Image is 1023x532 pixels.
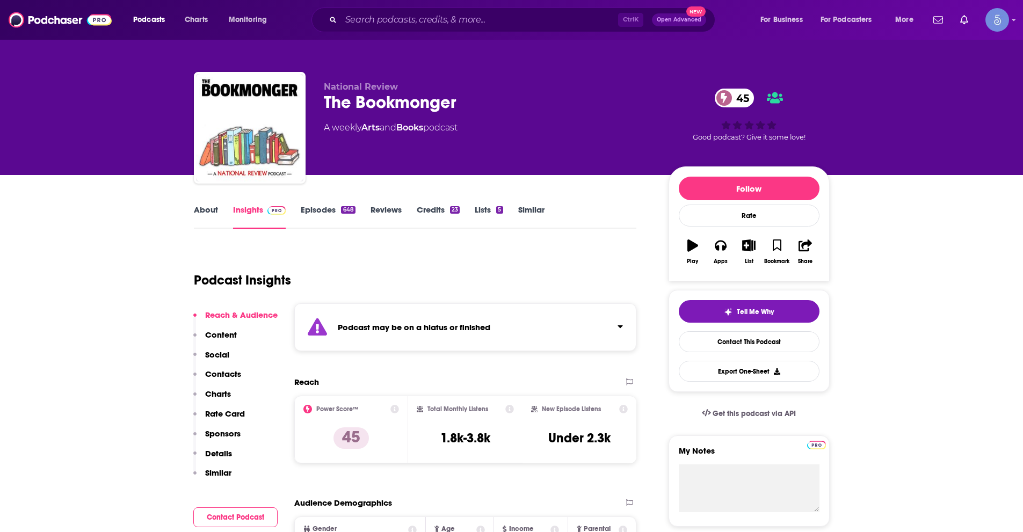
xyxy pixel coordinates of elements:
[417,205,460,229] a: Credits23
[725,89,754,107] span: 45
[753,11,816,28] button: open menu
[301,205,355,229] a: Episodes648
[687,258,698,265] div: Play
[440,430,490,446] h3: 1.8k-3.8k
[763,232,791,271] button: Bookmark
[679,205,819,227] div: Rate
[929,11,947,29] a: Show notifications dropdown
[194,272,291,288] h1: Podcast Insights
[657,17,701,23] span: Open Advanced
[679,361,819,382] button: Export One-Sheet
[233,205,286,229] a: InsightsPodchaser Pro
[205,409,245,419] p: Rate Card
[267,206,286,215] img: Podchaser Pro
[221,11,281,28] button: open menu
[693,400,805,427] a: Get this podcast via API
[707,232,735,271] button: Apps
[205,468,231,478] p: Similar
[341,206,355,214] div: 648
[193,428,241,448] button: Sponsors
[205,448,232,458] p: Details
[380,122,396,133] span: and
[669,82,830,148] div: 45Good podcast? Give it some love!
[324,82,398,92] span: National Review
[652,13,706,26] button: Open AdvancedNew
[714,258,728,265] div: Apps
[715,89,754,107] a: 45
[205,330,237,340] p: Content
[679,232,707,271] button: Play
[496,206,503,214] div: 5
[542,405,601,413] h2: New Episode Listens
[956,11,973,29] a: Show notifications dropdown
[745,258,753,265] div: List
[693,133,806,141] span: Good podcast? Give it some love!
[193,349,229,369] button: Social
[205,389,231,399] p: Charts
[814,11,888,28] button: open menu
[9,10,112,30] img: Podchaser - Follow, Share and Rate Podcasts
[807,439,826,449] a: Pro website
[821,12,872,27] span: For Podcasters
[333,427,369,449] p: 45
[193,409,245,428] button: Rate Card
[713,409,796,418] span: Get this podcast via API
[888,11,927,28] button: open menu
[294,303,637,351] section: Click to expand status details
[133,12,165,27] span: Podcasts
[361,122,380,133] a: Arts
[518,205,545,229] a: Similar
[178,11,214,28] a: Charts
[735,232,763,271] button: List
[193,507,278,527] button: Contact Podcast
[807,441,826,449] img: Podchaser Pro
[427,405,488,413] h2: Total Monthly Listens
[985,8,1009,32] span: Logged in as Spiral5-G1
[985,8,1009,32] button: Show profile menu
[724,308,732,316] img: tell me why sparkle
[193,369,241,389] button: Contacts
[205,349,229,360] p: Social
[679,300,819,323] button: tell me why sparkleTell Me Why
[205,369,241,379] p: Contacts
[760,12,803,27] span: For Business
[324,121,458,134] div: A weekly podcast
[679,446,819,464] label: My Notes
[185,12,208,27] span: Charts
[450,206,460,214] div: 23
[396,122,423,133] a: Books
[618,13,643,27] span: Ctrl K
[126,11,179,28] button: open menu
[229,12,267,27] span: Monitoring
[196,74,303,181] img: The Bookmonger
[764,258,789,265] div: Bookmark
[737,308,774,316] span: Tell Me Why
[679,177,819,200] button: Follow
[686,6,706,17] span: New
[798,258,812,265] div: Share
[371,205,402,229] a: Reviews
[193,448,232,468] button: Details
[205,310,278,320] p: Reach & Audience
[322,8,725,32] div: Search podcasts, credits, & more...
[475,205,503,229] a: Lists5
[895,12,913,27] span: More
[548,430,611,446] h3: Under 2.3k
[679,331,819,352] a: Contact This Podcast
[294,377,319,387] h2: Reach
[205,428,241,439] p: Sponsors
[985,8,1009,32] img: User Profile
[193,330,237,349] button: Content
[341,11,618,28] input: Search podcasts, credits, & more...
[194,205,218,229] a: About
[316,405,358,413] h2: Power Score™
[193,468,231,487] button: Similar
[193,389,231,409] button: Charts
[338,322,490,332] strong: Podcast may be on a hiatus or finished
[294,498,392,508] h2: Audience Demographics
[193,310,278,330] button: Reach & Audience
[791,232,819,271] button: Share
